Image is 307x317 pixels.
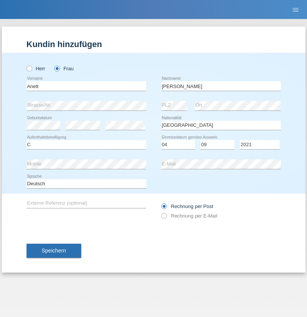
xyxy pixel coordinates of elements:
label: Frau [54,66,74,71]
input: Rechnung per Post [161,203,166,213]
label: Rechnung per Post [161,203,213,209]
label: Herr [27,66,46,71]
input: Herr [27,66,31,71]
label: Rechnung per E-Mail [161,213,217,219]
input: Frau [54,66,59,71]
button: Speichern [27,244,81,258]
a: menu [288,7,303,12]
span: Speichern [42,248,66,254]
h1: Kundin hinzufügen [27,39,281,49]
input: Rechnung per E-Mail [161,213,166,222]
i: menu [292,6,299,14]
